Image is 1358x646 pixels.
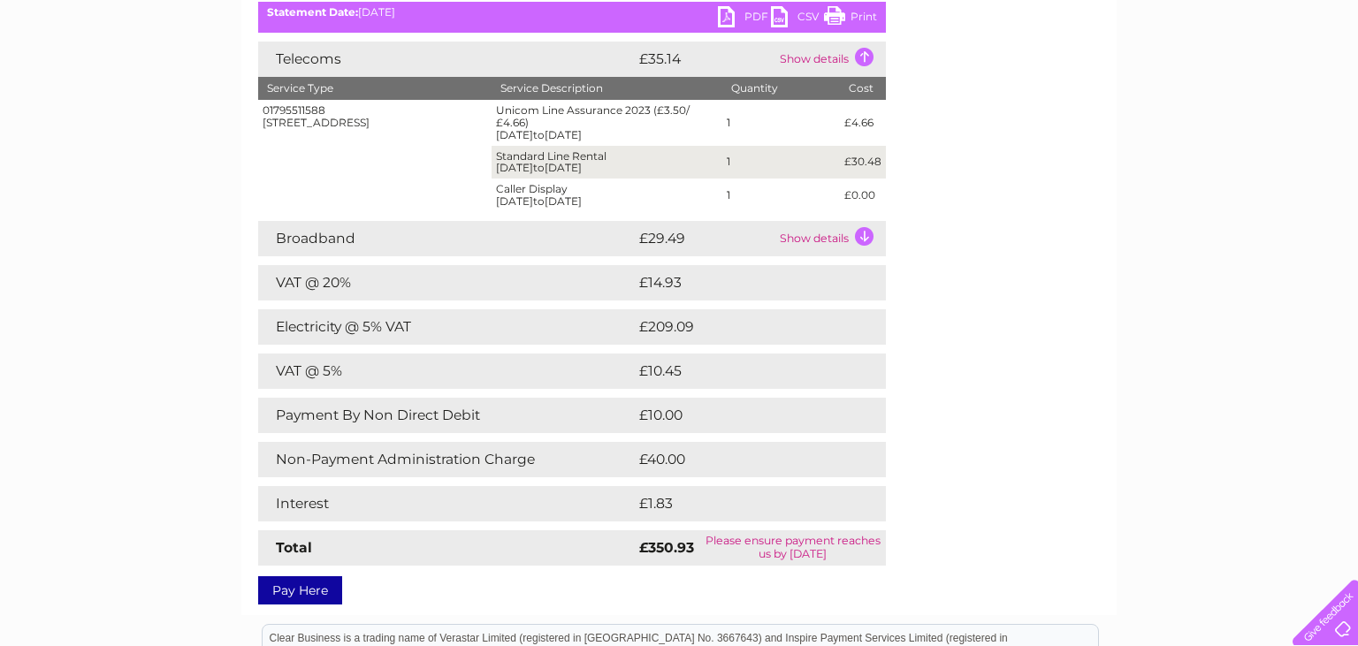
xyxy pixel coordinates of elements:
[258,353,635,389] td: VAT @ 5%
[722,100,840,145] td: 1
[1025,9,1147,31] a: 0333 014 3131
[635,221,775,256] td: £29.49
[258,77,492,100] th: Service Type
[1204,75,1230,88] a: Blog
[533,161,545,174] span: to
[635,398,850,433] td: £10.00
[263,10,1098,86] div: Clear Business is a trading name of Verastar Limited (registered in [GEOGRAPHIC_DATA] No. 3667643...
[775,42,886,77] td: Show details
[771,6,824,32] a: CSV
[639,539,694,556] strong: £350.93
[258,576,342,604] a: Pay Here
[635,265,849,300] td: £14.93
[492,146,722,179] td: Standard Line Rental [DATE] [DATE]
[840,77,886,100] th: Cost
[1091,75,1130,88] a: Energy
[258,398,635,433] td: Payment By Non Direct Debit
[722,179,840,212] td: 1
[263,104,487,129] div: 01795511588 [STREET_ADDRESS]
[840,100,886,145] td: £4.66
[492,179,722,212] td: Caller Display [DATE] [DATE]
[258,42,635,77] td: Telecoms
[492,100,722,145] td: Unicom Line Assurance 2023 (£3.50/£4.66) [DATE] [DATE]
[1047,75,1080,88] a: Water
[276,539,312,556] strong: Total
[48,46,138,100] img: logo.png
[635,353,849,389] td: £10.45
[635,442,851,477] td: £40.00
[635,42,775,77] td: £35.14
[635,486,843,521] td: £1.83
[258,265,635,300] td: VAT @ 20%
[1141,75,1194,88] a: Telecoms
[722,146,840,179] td: 1
[775,221,886,256] td: Show details
[533,128,545,141] span: to
[258,309,635,345] td: Electricity @ 5% VAT
[824,6,877,32] a: Print
[258,486,635,521] td: Interest
[258,6,886,19] div: [DATE]
[492,77,722,100] th: Service Description
[1300,75,1341,88] a: Log out
[718,6,771,32] a: PDF
[840,179,886,212] td: £0.00
[258,442,635,477] td: Non-Payment Administration Charge
[267,5,358,19] b: Statement Date:
[533,194,545,208] span: to
[1240,75,1284,88] a: Contact
[699,530,886,566] td: Please ensure payment reaches us by [DATE]
[258,221,635,256] td: Broadband
[840,146,886,179] td: £30.48
[635,309,855,345] td: £209.09
[722,77,840,100] th: Quantity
